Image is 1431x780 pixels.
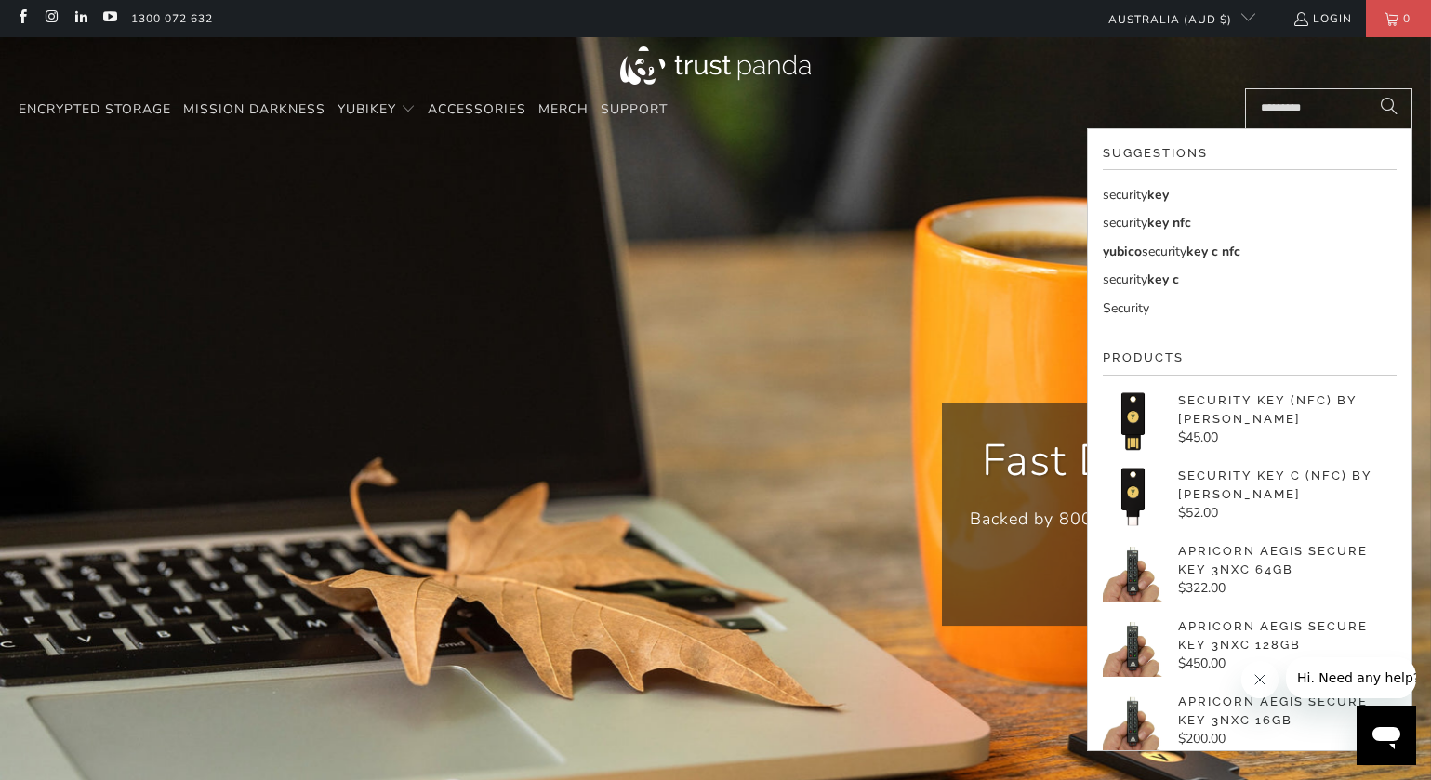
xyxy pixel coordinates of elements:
[538,88,589,132] a: Merch
[19,88,171,132] a: Encrypted Storage
[338,88,416,132] summary: YubiKey
[11,13,134,28] span: Hi. Need any help?
[101,11,117,26] a: Trust Panda Australia on YouTube
[538,100,589,118] span: Merch
[1178,429,1218,446] span: $45.00
[1103,390,1397,451] a: Security Key (NFC) by Yubico - Trust Panda Security Key (NFC) by [PERSON_NAME] $45.00
[131,8,213,29] a: 1300 072 632
[1103,466,1397,526] a: Security Key C (NFC) by Yubico - Trust Panda Security Key C (NFC) by [PERSON_NAME] $52.00
[1178,579,1226,597] span: $322.00
[1178,654,1226,672] span: $450.00
[183,100,325,118] span: Mission Darkness
[1147,214,1191,231] span: key nfc
[1103,616,1163,677] img: Apricorn Aegis Secure Key 3NXC 128GB
[14,11,30,26] a: Trust Panda Australia on Facebook
[1292,8,1352,29] a: Login
[1103,616,1397,677] a: Apricorn Aegis Secure Key 3NXC 128GB Apricorn Aegis Secure Key 3NXC 128GB $450.00
[1357,706,1416,765] iframe: Button to launch messaging window
[1103,541,1397,602] a: Apricorn Aegis Secure Key 3NXC 64GB - Trust Panda Apricorn Aegis Secure Key 3NXC 64GB $322.00
[1241,661,1279,698] iframe: Close message
[1178,617,1397,654] p: Apricorn Aegis Secure Key 3NXC 128GB
[601,100,668,118] span: Support
[428,100,526,118] span: Accessories
[1147,271,1179,288] span: key c
[1103,298,1397,319] a: Security
[1178,693,1397,729] p: Apricorn Aegis Secure Key 3NXC 16GB
[183,88,325,132] a: Mission Darkness
[1103,144,1397,171] h2: Suggestions
[1178,391,1397,428] p: Security Key (NFC) by [PERSON_NAME]
[1103,271,1147,288] mark: security
[73,11,88,26] a: Trust Panda Australia on LinkedIn
[1178,730,1226,747] span: $200.00
[1178,504,1218,522] span: $52.00
[1147,186,1169,204] span: key
[1103,541,1163,602] img: Apricorn Aegis Secure Key 3NXC 64GB - Trust Panda
[970,430,1246,492] p: Fast Delivery
[19,100,171,118] span: Encrypted Storage
[1245,88,1412,129] input: Search...
[1103,466,1163,526] img: Security Key C (NFC) by Yubico - Trust Panda
[1103,349,1397,376] h2: Products
[1103,270,1397,290] a: securitykey c
[1178,542,1397,578] p: Apricorn Aegis Secure Key 3NXC 64GB
[428,88,526,132] a: Accessories
[1186,243,1240,260] span: key c nfc
[1366,88,1412,129] button: Search
[1103,242,1397,262] a: yubicosecuritykey c nfc
[1103,243,1142,260] span: yubico
[43,11,59,26] a: Trust Panda Australia on Instagram
[1103,692,1163,752] img: Apricorn Aegis Secure Key 3NXC 16GB
[1142,243,1186,260] mark: security
[1103,214,1147,231] mark: security
[1286,657,1416,698] iframe: Message from company
[1103,186,1147,204] mark: security
[1178,467,1397,503] p: Security Key C (NFC) by [PERSON_NAME]
[1103,692,1397,752] a: Apricorn Aegis Secure Key 3NXC 16GB Apricorn Aegis Secure Key 3NXC 16GB $200.00
[1103,185,1397,205] a: securitykey
[338,100,396,118] span: YubiKey
[19,88,668,132] nav: Translation missing: en.navigation.header.main_nav
[620,46,811,85] img: Trust Panda Australia
[1103,390,1163,451] img: Security Key (NFC) by Yubico - Trust Panda
[601,88,668,132] a: Support
[970,506,1246,533] p: Backed by 800+ Verified Reviews
[1103,213,1397,233] a: securitykey nfc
